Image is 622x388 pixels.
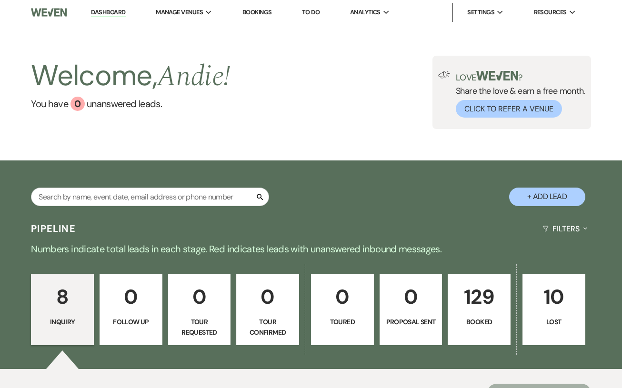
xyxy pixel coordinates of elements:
p: Booked [454,317,504,327]
button: + Add Lead [509,188,585,206]
p: Love ? [456,71,585,82]
a: 0Tour Confirmed [236,274,299,345]
p: 129 [454,281,504,313]
p: Proposal Sent [386,317,436,327]
a: 8Inquiry [31,274,94,345]
a: 0Tour Requested [168,274,231,345]
p: 10 [529,281,579,313]
input: Search by name, event date, email address or phone number [31,188,269,206]
a: Dashboard [91,8,125,17]
p: 0 [386,281,436,313]
a: 10Lost [522,274,585,345]
h3: Pipeline [31,222,76,235]
img: weven-logo-green.svg [476,71,519,80]
button: Filters [539,216,591,241]
p: Lost [529,317,579,327]
p: Follow Up [106,317,156,327]
p: Toured [317,317,368,327]
p: Inquiry [37,317,88,327]
a: 0Toured [311,274,374,345]
a: 0Proposal Sent [380,274,442,345]
h2: Welcome, [31,56,230,97]
button: Click to Refer a Venue [456,100,562,118]
img: loud-speaker-illustration.svg [438,71,450,79]
p: 8 [37,281,88,313]
a: Bookings [242,8,272,16]
p: Tour Requested [174,317,225,338]
p: 0 [106,281,156,313]
p: 0 [174,281,225,313]
img: Weven Logo [31,2,66,22]
a: 0Follow Up [100,274,162,345]
span: Analytics [350,8,381,17]
span: Andie ! [157,55,230,99]
span: Settings [467,8,494,17]
p: 0 [242,281,293,313]
p: 0 [317,281,368,313]
div: Share the love & earn a free month. [450,71,585,118]
p: Tour Confirmed [242,317,293,338]
a: 129Booked [448,274,511,345]
div: 0 [70,97,85,111]
a: You have 0 unanswered leads. [31,97,230,111]
span: Manage Venues [156,8,203,17]
a: To Do [302,8,320,16]
span: Resources [534,8,567,17]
